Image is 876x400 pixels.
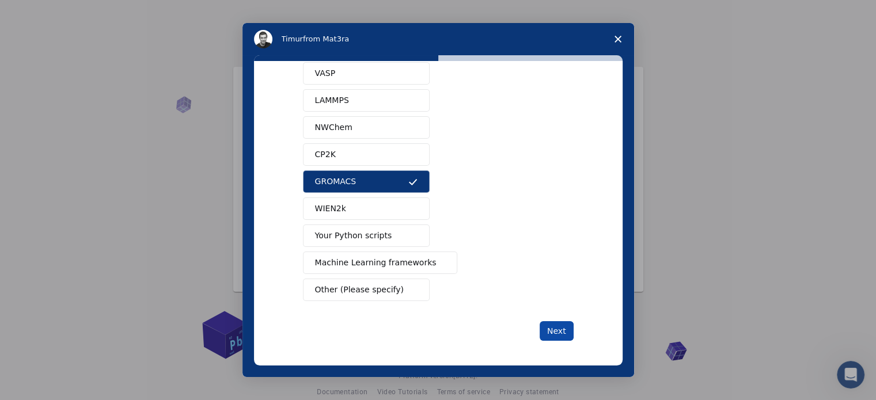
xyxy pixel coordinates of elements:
[303,89,430,112] button: LAMMPS
[315,67,336,79] span: VASP
[303,35,349,43] span: from Mat3ra
[315,94,349,106] span: LAMMPS
[303,116,430,139] button: NWChem
[303,224,430,247] button: Your Python scripts
[23,8,65,18] span: Support
[602,23,634,55] span: Close survey
[303,62,430,85] button: VASP
[303,252,458,274] button: Machine Learning frameworks
[254,30,272,48] img: Profile image for Timur
[303,170,430,193] button: GROMACS
[303,279,430,301] button: Other (Please specify)
[540,321,574,341] button: Next
[303,143,430,166] button: CP2K
[315,148,336,161] span: CP2K
[315,203,346,215] span: WIEN2k
[315,176,357,188] span: GROMACS
[315,230,392,242] span: Your Python scripts
[315,257,437,269] span: Machine Learning frameworks
[315,121,352,134] span: NWChem
[315,284,404,296] span: Other (Please specify)
[303,197,430,220] button: WIEN2k
[282,35,303,43] span: Timur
